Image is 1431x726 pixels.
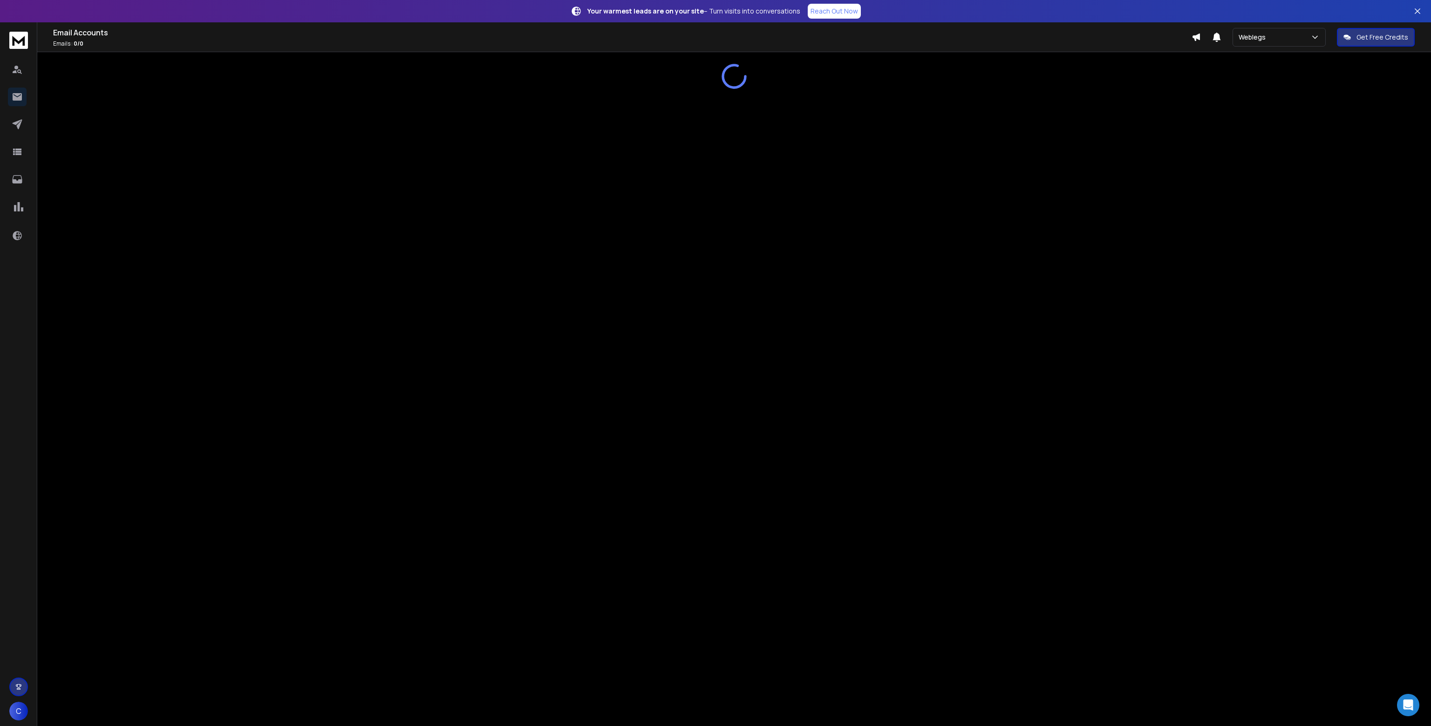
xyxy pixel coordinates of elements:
[587,7,800,16] p: – Turn visits into conversations
[9,702,28,720] button: C
[53,40,1192,47] p: Emails :
[9,32,28,49] img: logo
[811,7,858,16] p: Reach Out Now
[1239,33,1269,42] p: Weblegs
[1397,694,1419,716] div: Open Intercom Messenger
[74,40,83,47] span: 0 / 0
[587,7,704,15] strong: Your warmest leads are on your site
[1337,28,1415,47] button: Get Free Credits
[1356,33,1408,42] p: Get Free Credits
[808,4,861,19] a: Reach Out Now
[53,27,1192,38] h1: Email Accounts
